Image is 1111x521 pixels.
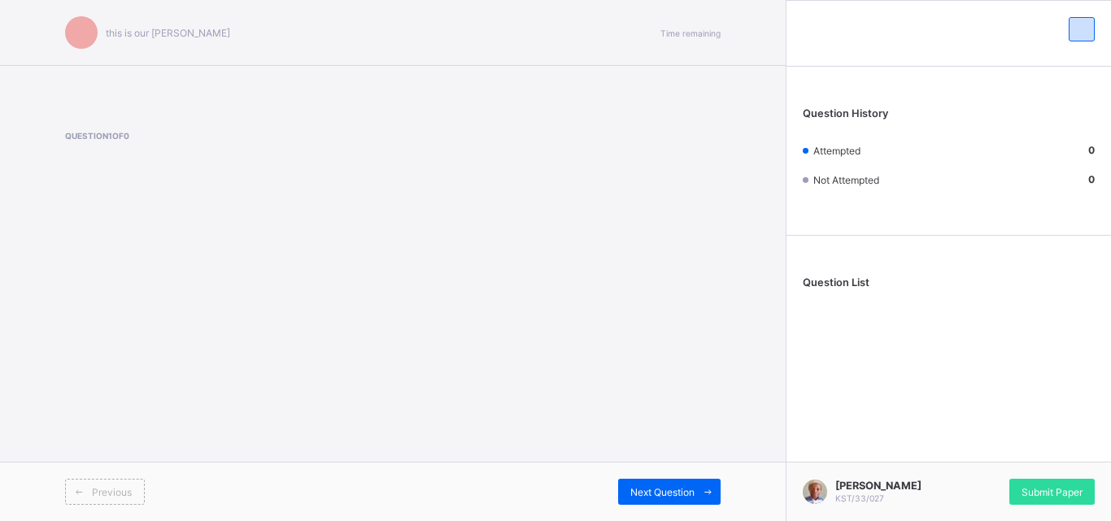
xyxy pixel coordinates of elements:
span: Attempted [813,145,860,157]
span: KST/33/027 [835,493,884,503]
span: this is our [PERSON_NAME] [106,27,230,39]
span: Question History [803,107,888,119]
span: [PERSON_NAME] [835,480,921,492]
span: Next Question [630,486,695,498]
b: 0 [1088,144,1095,156]
b: 0 [1088,173,1095,185]
span: Question List [803,276,869,289]
span: Submit Paper [1022,486,1083,498]
span: Time remaining [660,28,721,38]
span: Not Attempted [813,174,879,186]
span: Previous [92,486,132,498]
span: Question 1 of 0 [65,131,306,141]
